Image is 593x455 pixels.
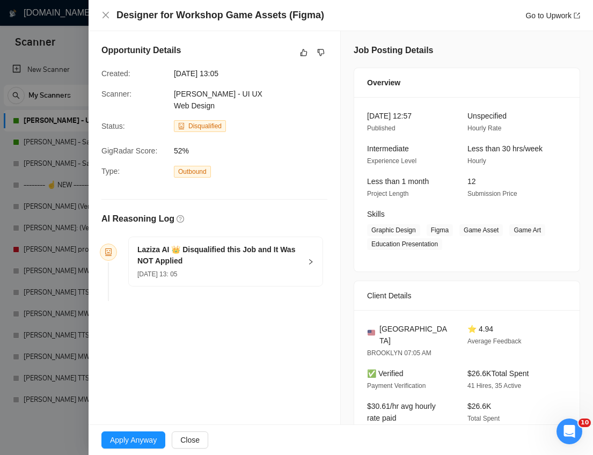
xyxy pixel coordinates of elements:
span: Less than 30 hrs/week [467,144,543,153]
span: robot [178,123,185,129]
span: Close [180,434,200,446]
span: BROOKLYN 07:05 AM [367,349,431,357]
span: $26.6K Total Spent [467,369,529,378]
button: like [297,46,310,59]
span: Figma [427,224,453,236]
h4: Designer for Workshop Game Assets (Figma) [116,9,324,22]
span: Type: [101,167,120,175]
button: dislike [314,46,327,59]
span: GigRadar Score: [101,146,157,155]
span: Created: [101,69,130,78]
span: 10 [579,419,591,427]
h5: AI Reasoning Log [101,212,174,225]
span: Scanner: [101,90,131,98]
h5: Opportunity Details [101,44,181,57]
span: question-circle [177,215,184,223]
span: Unspecified [467,112,507,120]
span: Overview [367,77,400,89]
span: Total Spent [467,415,500,422]
span: Graphic Design [367,224,420,236]
button: Apply Anyway [101,431,165,449]
span: Published [367,124,396,132]
span: Payment Verification [367,382,426,390]
span: like [300,48,308,57]
span: right [308,259,314,265]
span: $30.61/hr avg hourly rate paid [367,402,436,422]
span: export [574,12,580,19]
h5: Laziza AI 👑 Disqualified this Job and It Was NOT Applied [137,244,301,267]
span: [GEOGRAPHIC_DATA] [379,323,450,347]
span: Apply Anyway [110,434,157,446]
img: 🇺🇸 [368,329,375,336]
h5: Job Posting Details [354,44,433,57]
span: Game Asset [459,224,503,236]
span: ✅ Verified [367,369,404,378]
span: $26.6K [467,402,491,410]
span: Submission Price [467,190,517,197]
span: Hourly Rate [467,124,501,132]
span: ⭐ 4.94 [467,325,493,333]
span: dislike [317,48,325,57]
span: Intermediate [367,144,409,153]
iframe: Intercom live chat [557,419,582,444]
span: [PERSON_NAME] - UI UX Web Design [174,90,262,110]
span: close [101,11,110,19]
span: Skills [367,210,385,218]
span: [DATE] 13:05 [174,68,335,79]
span: [DATE] 13: 05 [137,270,177,278]
span: Project Length [367,190,408,197]
span: Experience Level [367,157,416,165]
a: Go to Upworkexport [525,11,580,20]
span: Disqualified [188,122,222,130]
span: Game Art [509,224,545,236]
span: Outbound [174,166,211,178]
span: Average Feedback [467,337,522,345]
span: robot [105,248,112,256]
span: 12 [467,177,476,186]
span: Less than 1 month [367,177,429,186]
button: Close [172,431,208,449]
span: 41 Hires, 35 Active [467,382,521,390]
div: Client Details [367,281,567,310]
button: Close [101,11,110,20]
span: Hourly [467,157,486,165]
span: Education Presentation [367,238,442,250]
span: Status: [101,122,125,130]
span: [DATE] 12:57 [367,112,412,120]
span: 52% [174,145,335,157]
